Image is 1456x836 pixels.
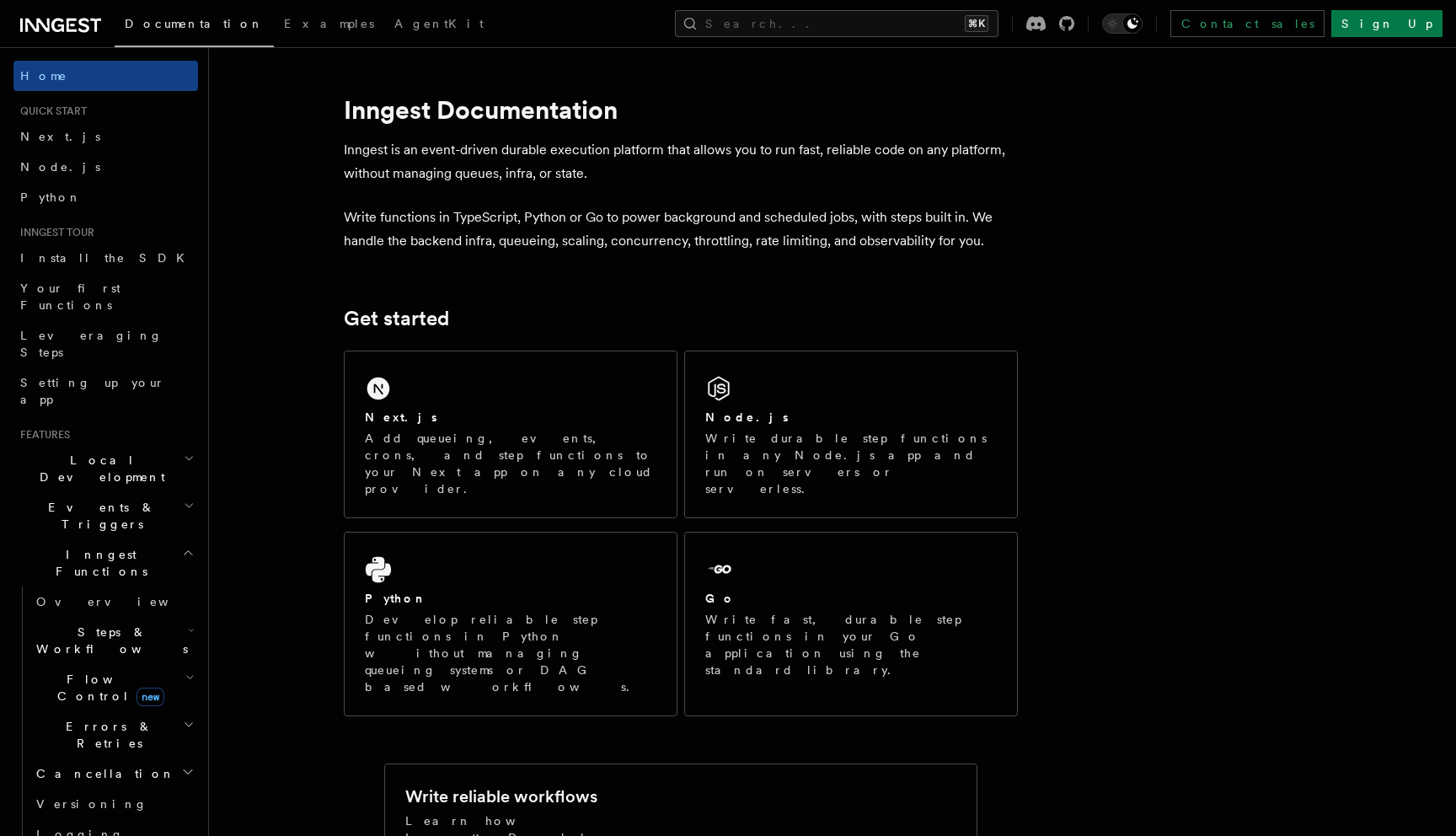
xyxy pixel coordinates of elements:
[365,430,656,497] p: Add queueing, events, crons, and step functions to your Next app on any cloud provider.
[20,160,100,174] span: Node.js
[13,226,94,239] span: Inngest tour
[20,251,195,265] span: Install the SDK
[13,367,198,415] a: Setting up your app
[29,587,198,617] a: Overview
[13,104,87,118] span: Quick start
[20,376,165,406] span: Setting up your app
[13,539,198,587] button: Inngest Functions
[36,595,210,608] span: Overview
[20,281,120,312] span: Your first Functions
[29,718,183,752] span: Errors & Retries
[36,797,147,811] span: Versioning
[29,789,198,819] a: Versioning
[29,617,198,664] button: Steps & Workflows
[13,273,198,320] a: Your first Functions
[365,590,427,607] h2: Python
[1331,10,1443,37] a: Sign Up
[13,182,198,212] a: Python
[20,67,67,84] span: Home
[344,138,1018,185] p: Inngest is an event-driven durable execution platform that allows you to run fast, reliable code ...
[675,10,998,37] button: Search...⌘K
[344,206,1018,253] p: Write functions in TypeScript, Python or Go to power background and scheduled jobs, with steps bu...
[344,351,677,518] a: Next.jsAdd queueing, events, crons, and step functions to your Next app on any cloud provider.
[13,61,198,91] a: Home
[344,94,1018,125] h1: Inngest Documentation
[705,409,789,426] h2: Node.js
[365,611,656,695] p: Develop reliable step functions in Python without managing queueing systems or DAG based workflows.
[965,15,988,32] kbd: ⌘K
[394,17,484,30] span: AgentKit
[344,307,449,330] a: Get started
[29,624,188,657] span: Steps & Workflows
[29,758,198,789] button: Cancellation
[125,17,264,30] span: Documentation
[20,190,82,204] span: Python
[115,5,274,47] a: Documentation
[136,688,164,706] span: new
[284,17,374,30] span: Examples
[13,499,184,533] span: Events & Triggers
[13,152,198,182] a: Node.js
[29,711,198,758] button: Errors & Retries
[705,611,997,678] p: Write fast, durable step functions in your Go application using the standard library.
[705,590,736,607] h2: Go
[684,351,1018,518] a: Node.jsWrite durable step functions in any Node.js app and run on servers or serverless.
[13,445,198,492] button: Local Development
[13,492,198,539] button: Events & Triggers
[705,430,997,497] p: Write durable step functions in any Node.js app and run on servers or serverless.
[1102,13,1143,34] button: Toggle dark mode
[13,320,198,367] a: Leveraging Steps
[29,671,185,705] span: Flow Control
[20,130,100,143] span: Next.js
[365,409,437,426] h2: Next.js
[13,121,198,152] a: Next.js
[384,5,494,46] a: AgentKit
[13,428,70,442] span: Features
[29,765,175,782] span: Cancellation
[20,329,163,359] span: Leveraging Steps
[405,785,597,808] h2: Write reliable workflows
[13,452,184,485] span: Local Development
[13,546,182,580] span: Inngest Functions
[344,532,677,716] a: PythonDevelop reliable step functions in Python without managing queueing systems or DAG based wo...
[274,5,384,46] a: Examples
[684,532,1018,716] a: GoWrite fast, durable step functions in your Go application using the standard library.
[1170,10,1325,37] a: Contact sales
[13,243,198,273] a: Install the SDK
[29,664,198,711] button: Flow Controlnew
